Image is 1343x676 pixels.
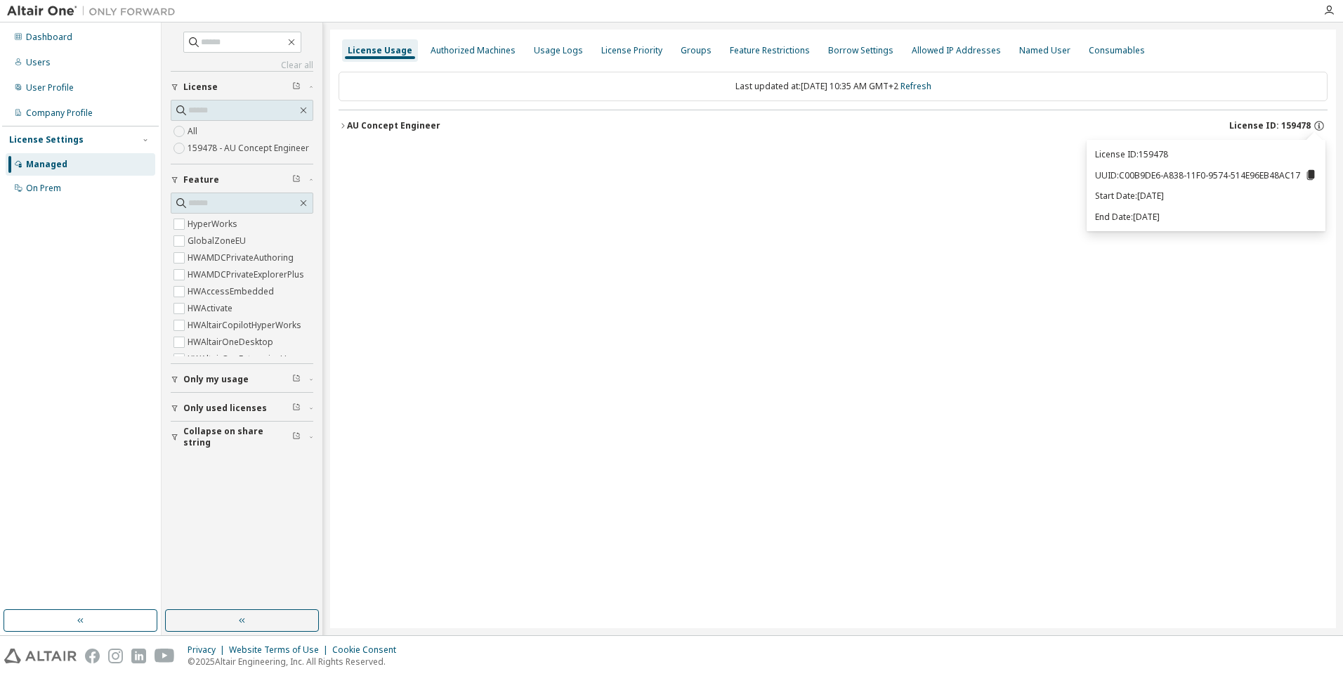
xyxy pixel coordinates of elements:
a: Clear all [171,60,313,71]
div: License Priority [601,45,662,56]
span: Clear filter [292,174,301,186]
div: Website Terms of Use [229,644,332,656]
div: Authorized Machines [431,45,516,56]
p: © 2025 Altair Engineering, Inc. All Rights Reserved. [188,656,405,668]
div: Users [26,57,51,68]
div: Borrow Settings [828,45,893,56]
span: License ID: 159478 [1229,120,1311,131]
span: Only used licenses [183,403,267,414]
span: Clear filter [292,431,301,443]
button: Only used licenses [171,393,313,424]
div: User Profile [26,82,74,93]
span: Only my usage [183,374,249,385]
div: Named User [1019,45,1070,56]
span: Feature [183,174,219,186]
a: Refresh [900,80,931,92]
div: Usage Logs [534,45,583,56]
img: instagram.svg [108,649,123,663]
img: facebook.svg [85,649,100,663]
div: License Settings [9,134,84,145]
div: License Usage [348,45,412,56]
label: HWAltairOneEnterpriseUser [188,351,303,368]
div: Allowed IP Addresses [912,45,1001,56]
label: GlobalZoneEU [188,233,249,249]
div: Dashboard [26,32,72,43]
div: Cookie Consent [332,644,405,656]
p: License ID: 159478 [1095,148,1317,160]
img: linkedin.svg [131,649,146,663]
label: HyperWorks [188,216,240,233]
button: Feature [171,164,313,195]
label: HWAMDCPrivateExplorerPlus [188,266,307,283]
span: Clear filter [292,82,301,93]
div: Company Profile [26,108,93,119]
div: Feature Restrictions [730,45,810,56]
label: HWAltairOneDesktop [188,334,276,351]
p: Start Date: [DATE] [1095,190,1317,202]
span: Collapse on share string [183,426,292,448]
img: Altair One [7,4,183,18]
div: Privacy [188,644,229,656]
label: HWAccessEmbedded [188,283,277,300]
div: On Prem [26,183,61,194]
button: AU Concept EngineerLicense ID: 159478 [339,110,1328,141]
p: UUID: C00B9DE6-A838-11F0-9574-514E96EB48AC17 [1095,169,1317,181]
label: 159478 - AU Concept Engineer [188,140,312,157]
label: HWAltairCopilotHyperWorks [188,317,304,334]
div: AU Concept Engineer [347,120,440,131]
label: HWActivate [188,300,235,317]
div: Consumables [1089,45,1145,56]
div: Last updated at: [DATE] 10:35 AM GMT+2 [339,72,1328,101]
button: Only my usage [171,364,313,395]
button: Collapse on share string [171,422,313,453]
img: altair_logo.svg [4,649,77,663]
span: Clear filter [292,374,301,385]
label: All [188,123,200,140]
span: License [183,82,218,93]
label: HWAMDCPrivateAuthoring [188,249,296,266]
span: Clear filter [292,403,301,414]
div: Groups [681,45,712,56]
img: youtube.svg [155,649,175,663]
div: Managed [26,159,67,170]
p: End Date: [DATE] [1095,211,1317,223]
button: License [171,72,313,103]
